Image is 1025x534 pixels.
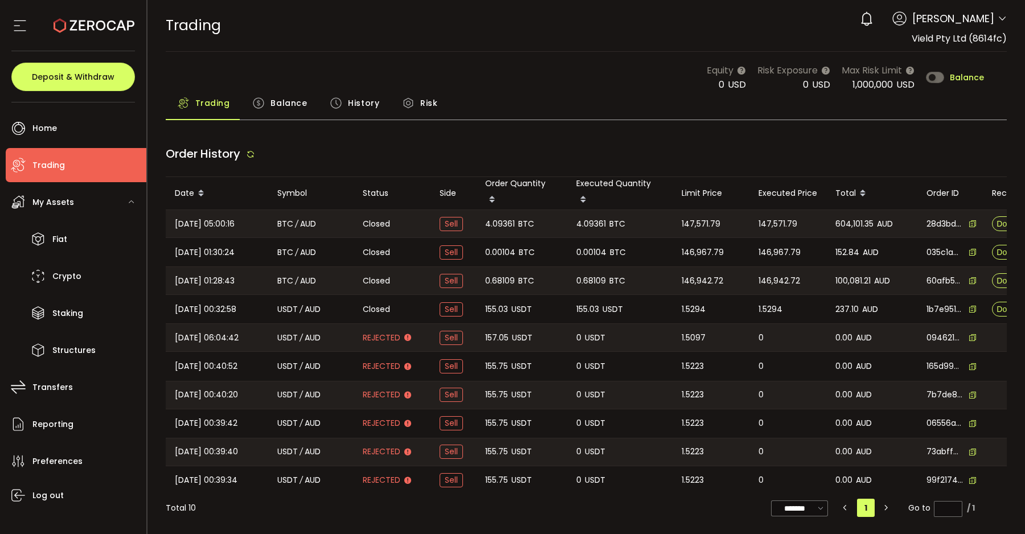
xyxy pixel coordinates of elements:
span: 7b7de806-48a7-421c-ac6b-a3a278e60dcb [926,389,963,401]
span: Sell [440,331,463,345]
span: 155.75 [485,474,508,487]
span: AUD [863,246,879,259]
span: Equity [707,63,733,77]
div: Side [430,187,476,200]
span: 0 [758,417,764,430]
span: 155.75 [485,445,508,458]
span: AUD [305,331,321,344]
span: [DATE] 00:32:58 [175,303,236,316]
span: 0 [576,360,581,373]
span: AUD [300,246,316,259]
span: BTC [518,217,534,231]
span: AUD [856,417,872,430]
span: 60afb5ad-2003-4362-9ea2-7c730404a952 [926,275,963,287]
em: / [300,474,303,487]
span: Rejected [363,332,400,344]
span: 100,081.21 [835,274,871,287]
span: 0.00 [835,331,852,344]
span: 0 [758,445,764,458]
span: USDT [585,331,605,344]
span: Preferences [32,453,83,470]
span: Closed [363,303,390,315]
span: 146,942.72 [758,274,800,287]
span: [DATE] 00:40:52 [175,360,237,373]
span: Balance [950,73,984,81]
span: AUD [862,303,878,316]
span: Sell [440,217,463,231]
span: AUD [856,360,872,373]
span: USDT [277,474,298,487]
span: 0.68109 [485,274,515,287]
span: 165d99b9-1649-4ceb-8da2-f0cb46f7b64f [926,360,963,372]
span: 155.03 [485,303,508,316]
span: 0 [719,78,724,91]
span: 147,571.79 [682,217,720,231]
span: [DATE] 00:39:40 [175,445,238,458]
span: AUD [305,303,321,316]
span: [DATE] 05:00:16 [175,217,235,231]
span: AUD [874,274,890,287]
span: Home [32,120,57,137]
span: USDT [585,474,605,487]
span: Sell [440,359,463,373]
button: Deposit & Withdraw [11,63,135,91]
span: 157.05 [485,331,509,344]
span: BTC [518,274,534,287]
span: 0.00 [835,360,852,373]
span: 1.5223 [682,360,704,373]
span: Log out [32,487,64,504]
em: / [295,217,298,231]
div: Status [354,187,430,200]
span: 1.5097 [682,331,706,344]
span: BTC [277,217,293,231]
div: Symbol [268,187,354,200]
span: 155.75 [485,417,508,430]
span: USDT [277,417,298,430]
div: Limit Price [673,187,749,200]
span: AUD [305,445,321,458]
span: 1.5223 [682,388,704,401]
div: / 1 [967,502,975,514]
span: 0 [576,417,581,430]
span: AUD [856,445,872,458]
span: USDT [277,360,298,373]
span: History [348,92,379,114]
span: Go to [908,500,962,516]
span: 0.00104 [485,246,515,259]
iframe: Chat Widget [968,479,1025,534]
span: 73abff65-88fb-411a-b05c-f24de8b97bfb [926,446,963,458]
span: USDT [512,331,532,344]
span: 0 [803,78,809,91]
span: USD [812,78,830,91]
span: 0946217a-62aa-4f3d-9979-362dde84e0f9 [926,332,963,344]
span: Sell [440,388,463,402]
span: 1.5294 [758,303,782,316]
span: [DATE] 00:40:20 [175,388,238,401]
div: Order Quantity [476,177,567,210]
span: 146,942.72 [682,274,723,287]
span: 4.09361 [485,217,515,231]
div: Executed Quantity [567,177,673,210]
span: 99f21747-126d-4f5d-929a-95b196cd415d [926,474,963,486]
span: [DATE] 00:39:42 [175,417,237,430]
span: 0 [758,388,764,401]
span: 0.00104 [576,246,606,259]
span: AUD [300,274,316,287]
span: Balance [270,92,307,114]
span: Rejected [363,389,400,401]
span: Max Risk Limit [842,63,902,77]
span: USDT [277,445,298,458]
div: Total [826,184,917,203]
em: / [300,388,303,401]
span: 1b7e9519-b28e-4ab8-bfd8-436898a159dc [926,303,963,315]
span: BTC [277,274,293,287]
span: Vield Pty Ltd (8614fc) [912,32,1007,45]
span: 152.84 [835,246,859,259]
span: 035c1ae2-8895-44cc-9624-08db6ae5ffb4 [926,247,963,258]
span: BTC [519,246,535,259]
span: 155.03 [576,303,599,316]
span: Staking [52,305,83,322]
div: Date [166,184,268,203]
span: USDT [585,417,605,430]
